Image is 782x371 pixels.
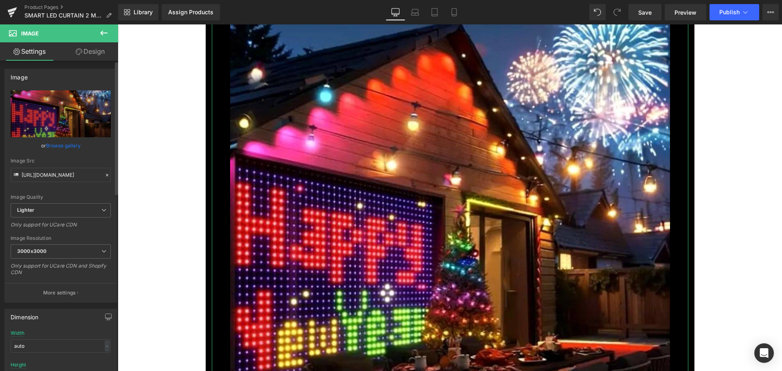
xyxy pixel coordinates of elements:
[425,4,444,20] a: Tablet
[43,289,76,296] p: More settings
[11,362,26,368] div: Height
[61,42,120,61] a: Design
[11,235,111,241] div: Image Resolution
[11,330,24,336] div: Width
[11,309,39,321] div: Dimension
[21,30,39,37] span: Image
[754,343,774,363] div: Open Intercom Messenger
[11,168,111,182] input: Link
[5,283,116,302] button: More settings
[118,4,158,20] a: New Library
[762,4,779,20] button: More
[719,9,740,15] span: Publish
[17,207,34,213] b: Lighter
[11,194,111,200] div: Image Quality
[24,12,103,19] span: SMART LED CURTAIN 2 METROS X 2 METROS - 400 LUCES
[674,8,696,17] span: Preview
[11,69,28,81] div: Image
[609,4,625,20] button: Redo
[46,138,81,153] a: Browse gallery
[405,4,425,20] a: Laptop
[11,339,111,353] input: auto
[134,9,153,16] span: Library
[710,4,759,20] button: Publish
[444,4,464,20] a: Mobile
[24,4,118,11] a: Product Pages
[168,9,213,15] div: Assign Products
[638,8,652,17] span: Save
[105,340,110,351] div: -
[11,158,111,164] div: Image Src
[665,4,706,20] a: Preview
[11,141,111,150] div: or
[11,222,111,233] div: Only support for UCare CDN
[386,4,405,20] a: Desktop
[11,263,111,281] div: Only support for UCare CDN and Shopify CDN
[589,4,606,20] button: Undo
[17,248,46,254] b: 3000x3000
